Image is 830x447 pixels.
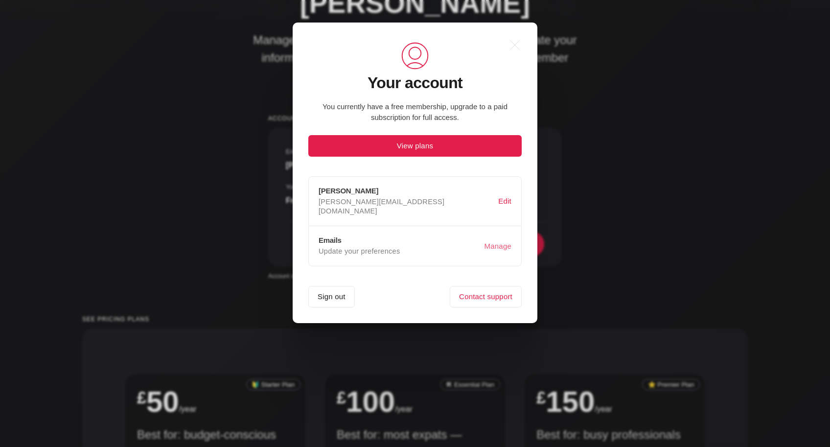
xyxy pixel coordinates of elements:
[483,236,513,255] button: Manage
[319,197,494,216] p: [PERSON_NAME][EMAIL_ADDRESS][DOMAIN_NAME]
[319,247,481,256] p: Update your preferences
[308,135,522,157] button: View plans
[319,187,498,195] h3: [PERSON_NAME]
[368,74,462,92] h2: Your account
[450,286,522,307] a: Contact support
[496,192,513,211] button: Edit
[319,236,484,244] h3: Emails
[308,286,355,307] button: logout
[308,101,522,123] p: You currently have a free membership, upgrade to a paid subscription for full access.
